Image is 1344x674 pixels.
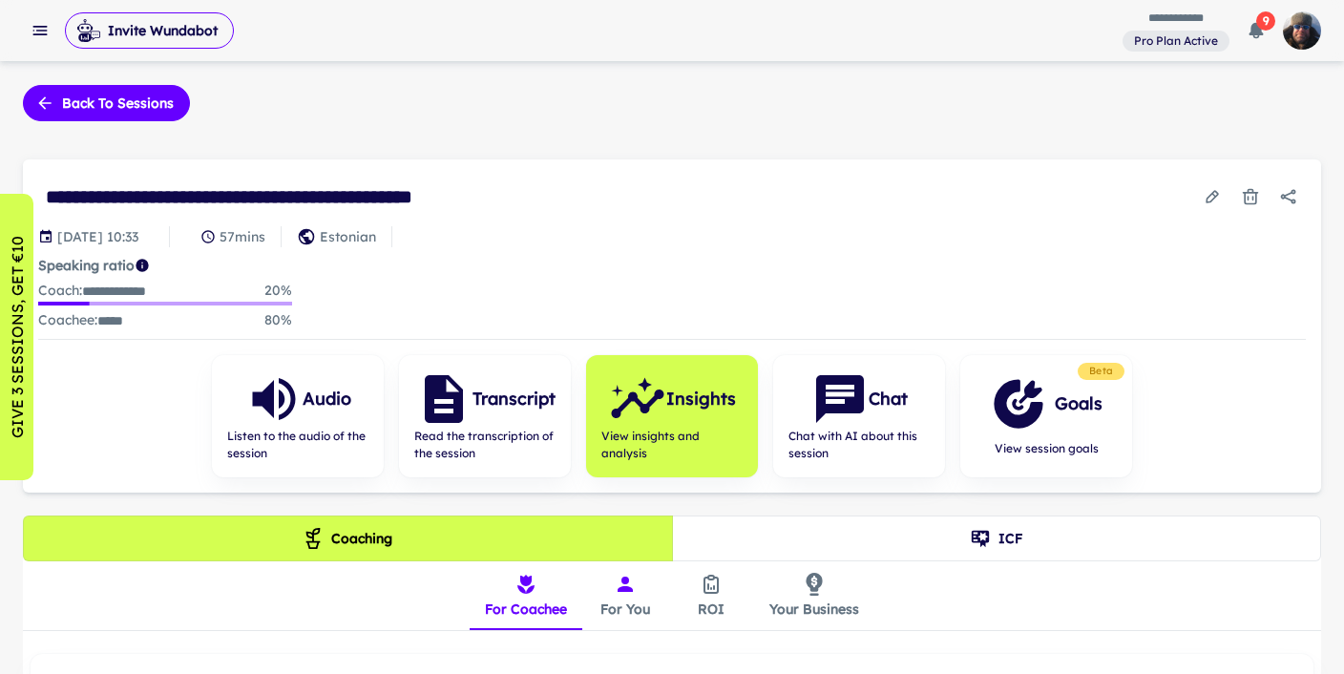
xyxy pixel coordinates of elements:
[399,355,571,477] button: TranscriptRead the transcription of the session
[23,516,1321,561] div: theme selection
[788,428,930,462] span: Chat with AI about this session
[38,309,123,331] p: Coachee :
[666,386,736,412] h6: Insights
[472,386,556,412] h6: Transcript
[672,516,1322,561] button: ICF
[773,355,945,477] button: ChatChat with AI about this session
[65,11,234,50] span: Invite Wundabot to record a meeting
[582,561,668,630] button: For You
[1081,364,1121,379] span: Beta
[470,561,582,630] button: For Coachee
[57,226,138,247] p: Session date
[990,440,1102,457] span: View session goals
[1233,179,1268,214] button: Delete session
[1195,179,1229,214] button: Edit session
[38,280,146,302] p: Coach :
[264,280,292,302] p: 20 %
[65,12,234,49] button: Invite Wundabot
[1123,31,1229,50] span: View and manage your current plan and billing details.
[303,386,351,412] h6: Audio
[1123,29,1229,53] a: View and manage your current plan and billing details.
[470,561,874,630] div: insights tabs
[135,258,150,273] svg: Coach/coachee ideal ratio of speaking is roughly 20:80. Mentor/mentee ideal ratio of speaking is ...
[1256,11,1275,31] span: 9
[1283,11,1321,50] img: photoURL
[1237,11,1275,50] button: 9
[220,226,265,247] p: 57 mins
[1055,390,1102,417] h6: Goals
[869,386,908,412] h6: Chat
[264,309,292,331] p: 80 %
[320,226,376,247] p: Estonian
[38,257,135,274] strong: Speaking ratio
[212,355,384,477] button: AudioListen to the audio of the session
[414,428,556,462] span: Read the transcription of the session
[227,428,368,462] span: Listen to the audio of the session
[960,355,1132,477] button: GoalsView session goals
[754,561,874,630] button: Your Business
[6,236,29,438] p: GIVE 3 SESSIONS, GET €10
[23,85,190,121] button: Back to sessions
[668,561,754,630] button: ROI
[1271,179,1306,214] button: Share session
[601,428,743,462] span: View insights and analysis
[23,516,673,561] button: Coaching
[586,355,758,477] button: InsightsView insights and analysis
[1126,32,1226,50] span: Pro Plan Active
